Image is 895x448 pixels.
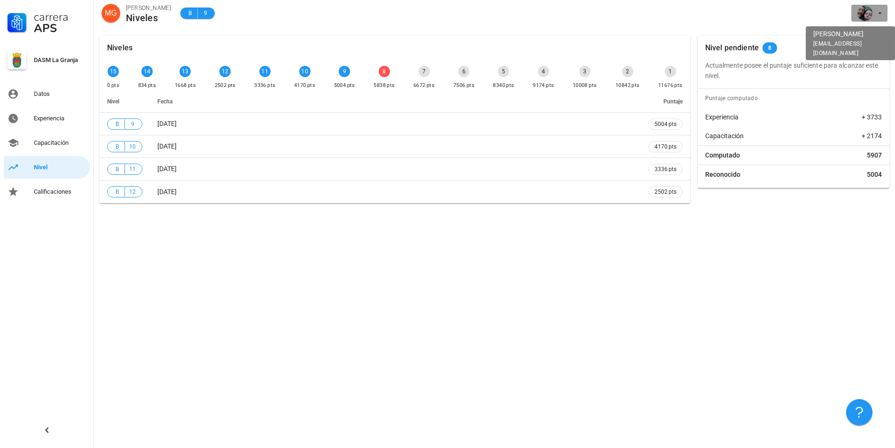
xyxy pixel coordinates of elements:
div: DASM La Granja [34,56,86,64]
div: avatar [857,6,872,21]
div: 15 [108,66,119,77]
div: 6672 pts [413,81,435,90]
span: Experiencia [705,112,739,122]
span: 5004 pts [654,119,677,129]
div: Datos [34,90,86,98]
div: Nivel pendiente [705,36,759,60]
th: Fecha [150,90,641,113]
span: 5004 [867,170,882,179]
span: Fecha [157,98,172,105]
a: Datos [4,83,90,105]
div: 11676 pts [658,81,683,90]
a: Nivel [4,156,90,179]
div: 10842 pts [615,81,640,90]
span: [DATE] [157,188,177,196]
a: Capacitación [4,132,90,154]
span: 9 [129,119,136,129]
div: avatar [101,4,120,23]
div: Puntaje computado [701,89,889,108]
span: B [113,165,121,174]
span: 3336 pts [654,165,677,174]
div: 8 [379,66,390,77]
div: Nivel [34,164,86,171]
div: 5004 pts [334,81,355,90]
div: 12 [219,66,231,77]
div: 9 [339,66,350,77]
span: B [113,142,121,151]
div: 4 [538,66,549,77]
div: Calificaciones [34,188,86,196]
span: Puntaje [663,98,683,105]
span: + 3733 [862,112,882,122]
span: 11 [129,165,136,174]
div: 6 [458,66,469,77]
div: 1668 pts [175,81,196,90]
a: Experiencia [4,107,90,130]
div: Capacitación [34,139,86,147]
div: 2 [622,66,633,77]
span: 5907 [867,150,882,160]
span: 9 [202,8,209,18]
div: 11 [259,66,271,77]
div: 13 [179,66,191,77]
div: Carrera [34,11,86,23]
p: Actualmente posee el puntaje suficiente para alcanzar este nivel. [705,60,882,81]
span: 8 [768,42,771,54]
div: 1 [665,66,676,77]
span: 12 [129,187,136,196]
span: [DATE] [157,120,177,127]
div: 14 [141,66,153,77]
span: B [113,187,121,196]
span: [DATE] [157,165,177,173]
span: Nivel [107,98,119,105]
div: 8340 pts [493,81,514,90]
div: 834 pts [138,81,156,90]
span: 4170 pts [654,142,677,151]
span: B [113,119,121,129]
span: 2502 pts [654,187,677,196]
div: Experiencia [34,115,86,122]
div: 7 [419,66,430,77]
div: 3 [579,66,591,77]
span: 10 [129,142,136,151]
div: 4170 pts [294,81,315,90]
span: Reconocido [705,170,740,179]
div: 7506 pts [453,81,475,90]
div: 5 [498,66,509,77]
div: 5838 pts [374,81,395,90]
div: [PERSON_NAME] [126,3,171,13]
th: Puntaje [641,90,690,113]
div: APS [34,23,86,34]
span: MG [105,4,117,23]
span: B [186,8,194,18]
div: Niveles [107,36,132,60]
div: 0 pts [107,81,119,90]
th: Nivel [100,90,150,113]
span: [DATE] [157,142,177,150]
div: 10 [299,66,311,77]
span: Computado [705,150,740,160]
span: + 2174 [862,131,882,141]
div: Niveles [126,13,171,23]
span: Capacitación [705,131,744,141]
div: 9174 pts [533,81,554,90]
div: 2502 pts [215,81,236,90]
div: 3336 pts [254,81,275,90]
div: 10008 pts [573,81,597,90]
a: Calificaciones [4,181,90,203]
